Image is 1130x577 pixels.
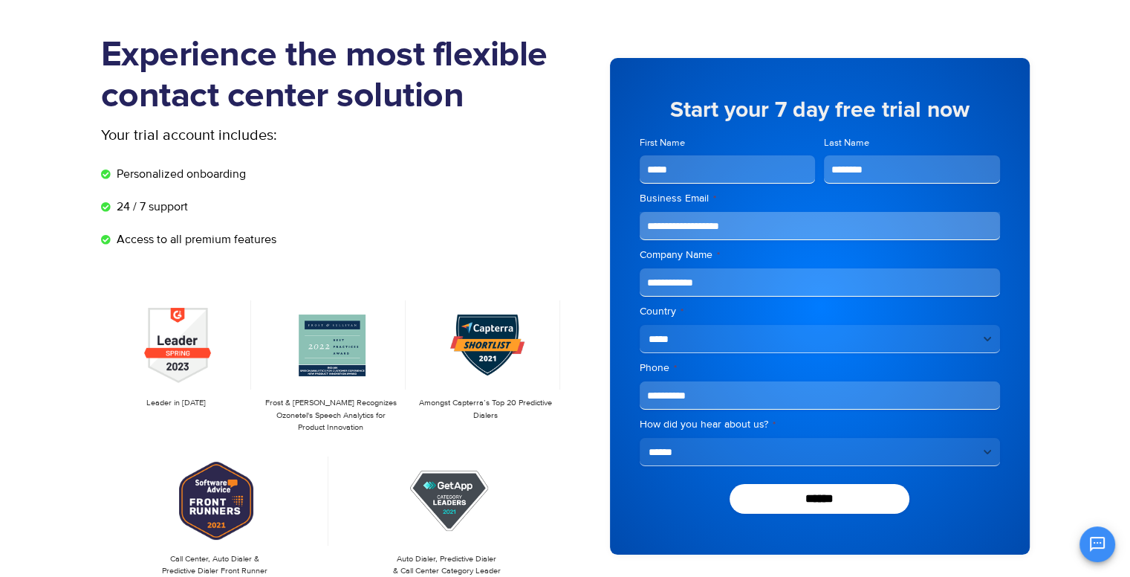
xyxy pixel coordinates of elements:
p: Leader in [DATE] [108,397,244,410]
button: Open chat [1079,526,1115,562]
label: Country [640,304,1000,319]
label: Phone [640,361,1000,375]
p: Amongst Capterra’s Top 20 Predictive Dialers [418,397,553,422]
span: 24 / 7 support [113,198,188,216]
label: First Name [640,136,816,150]
label: Business Email [640,191,1000,206]
span: Access to all premium features [113,231,276,248]
p: Your trial account includes: [101,124,454,146]
label: Company Name [640,248,1000,262]
span: Personalized onboarding [113,165,246,183]
h1: Experience the most flexible contact center solution [101,35,565,117]
label: How did you hear about us? [640,417,1000,432]
p: Frost & [PERSON_NAME] Recognizes Ozonetel's Speech Analytics for Product Innovation [263,397,398,434]
h5: Start your 7 day free trial now [640,99,1000,121]
label: Last Name [824,136,1000,150]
